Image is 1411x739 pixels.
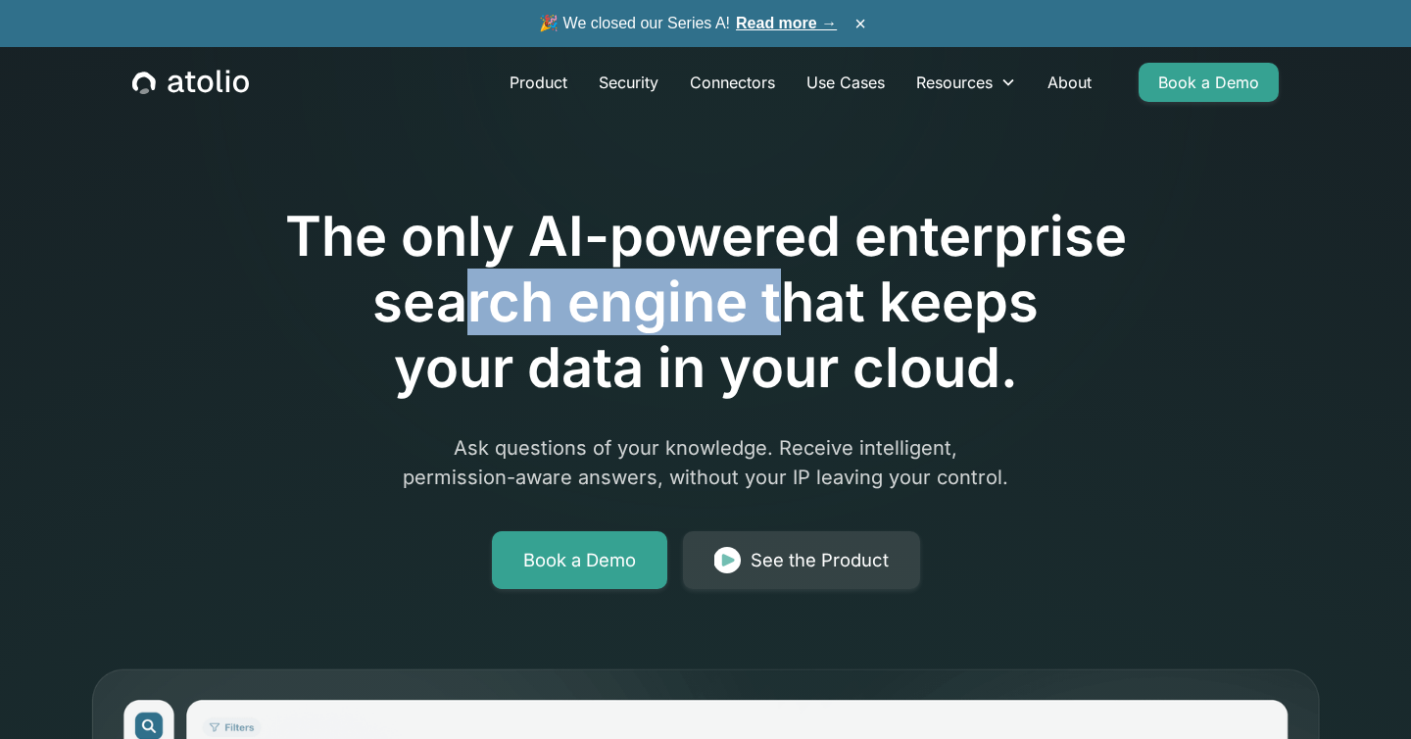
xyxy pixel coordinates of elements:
div: Resources [916,71,993,94]
a: Connectors [674,63,791,102]
a: Use Cases [791,63,900,102]
a: home [132,70,249,95]
a: Book a Demo [492,531,667,590]
h1: The only AI-powered enterprise search engine that keeps your data in your cloud. [204,204,1207,402]
div: See the Product [751,547,889,574]
div: 聊天小工具 [1313,645,1411,739]
a: Product [494,63,583,102]
div: Resources [900,63,1032,102]
a: About [1032,63,1107,102]
a: Read more → [736,15,837,31]
a: Security [583,63,674,102]
iframe: Chat Widget [1313,645,1411,739]
button: × [849,13,872,34]
span: 🎉 We closed our Series A! [539,12,837,35]
p: Ask questions of your knowledge. Receive intelligent, permission-aware answers, without your IP l... [329,433,1082,492]
a: See the Product [683,531,920,590]
a: Book a Demo [1139,63,1279,102]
